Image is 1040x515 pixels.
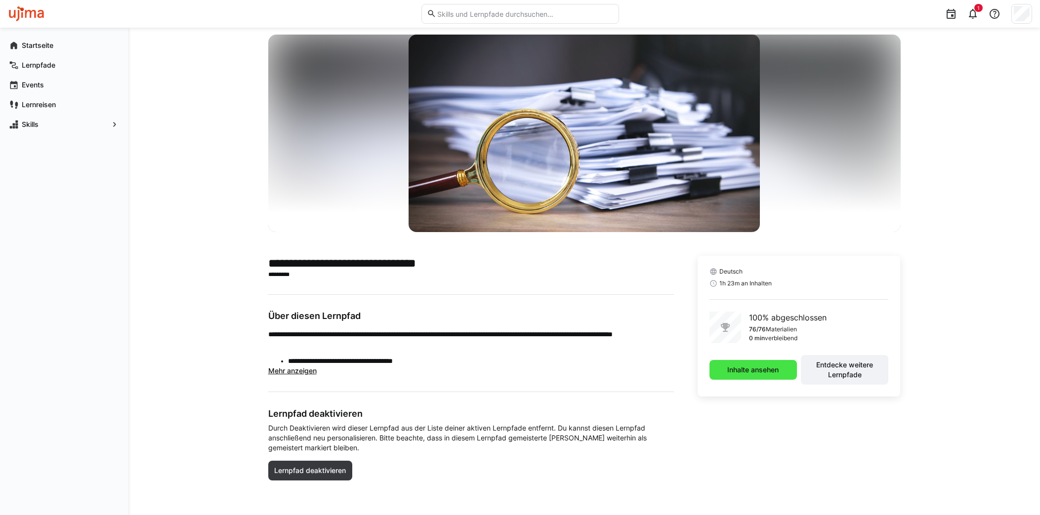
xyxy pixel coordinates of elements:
[436,9,613,18] input: Skills und Lernpfade durchsuchen…
[709,360,797,380] button: Inhalte ansehen
[268,423,674,453] span: Durch Deaktivieren wird dieser Lernpfad aus der Liste deiner aktiven Lernpfade entfernt. Du kanns...
[977,5,980,11] span: 1
[749,325,766,333] p: 76/76
[726,365,780,375] span: Inhalte ansehen
[765,334,797,342] p: verbleibend
[268,461,353,480] button: Lernpfad deaktivieren
[268,311,674,321] h3: Über diesen Lernpfad
[268,408,674,419] h3: Lernpfad deaktivieren
[268,366,317,375] span: Mehr anzeigen
[719,268,743,276] span: Deutsch
[801,355,888,385] button: Entdecke weitere Lernpfade
[766,325,797,333] p: Materialien
[749,312,827,323] p: 100% abgeschlossen
[749,334,765,342] p: 0 min
[806,360,883,380] span: Entdecke weitere Lernpfade
[719,279,772,287] span: 1h 23m an Inhalten
[273,466,347,475] span: Lernpfad deaktivieren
